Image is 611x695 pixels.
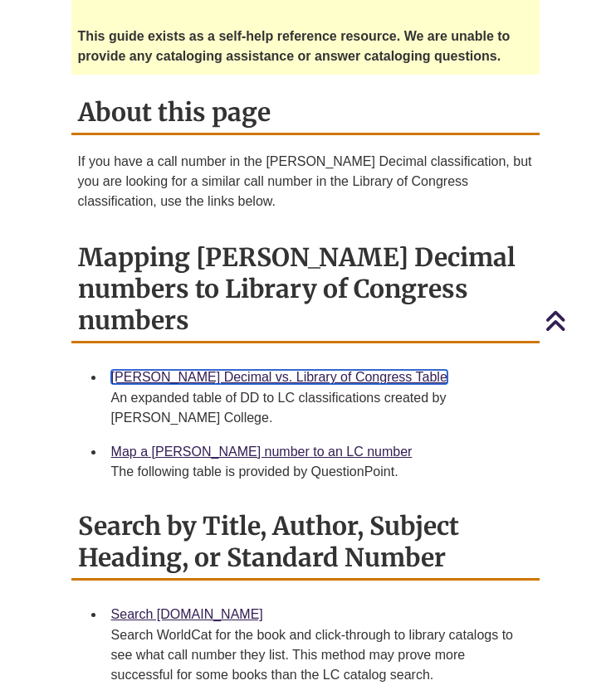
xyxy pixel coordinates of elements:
[111,370,447,384] a: [PERSON_NAME] Decimal vs. Library of Congress Table
[78,29,511,63] strong: This guide exists as a self-help reference resource. We are unable to provide any cataloging assi...
[78,152,534,211] p: If you have a call number in the [PERSON_NAME] Decimal classification, but you are looking for a ...
[111,445,413,459] a: Map a [PERSON_NAME] number to an LC number
[111,625,527,685] div: Search WorldCat for the book and click-through to library catalogs to see what call number they l...
[111,388,527,428] div: An expanded table of DD to LC classifications created by [PERSON_NAME] College.
[545,309,607,332] a: Back to Top
[111,607,263,621] a: Search [DOMAIN_NAME]
[71,91,540,135] h2: About this page
[71,505,540,581] h2: Search by Title, Author, Subject Heading, or Standard Number
[71,236,540,343] h2: Mapping [PERSON_NAME] Decimal numbers to Library of Congress numbers
[111,462,527,482] div: The following table is provided by QuestionPoint.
